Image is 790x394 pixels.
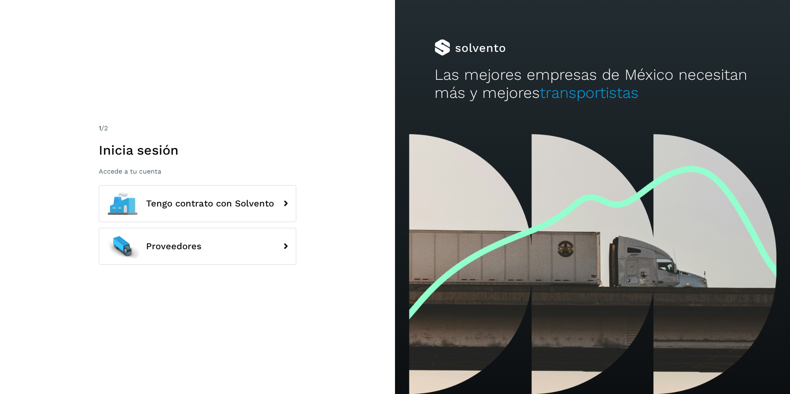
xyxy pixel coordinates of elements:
button: Proveedores [99,228,296,265]
span: 1 [99,124,101,132]
button: Tengo contrato con Solvento [99,185,296,222]
span: transportistas [540,84,639,102]
h1: Inicia sesión [99,142,296,158]
span: Tengo contrato con Solvento [146,199,274,209]
h2: Las mejores empresas de México necesitan más y mejores [434,66,750,102]
p: Accede a tu cuenta [99,167,296,175]
span: Proveedores [146,241,202,251]
div: /2 [99,123,296,133]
